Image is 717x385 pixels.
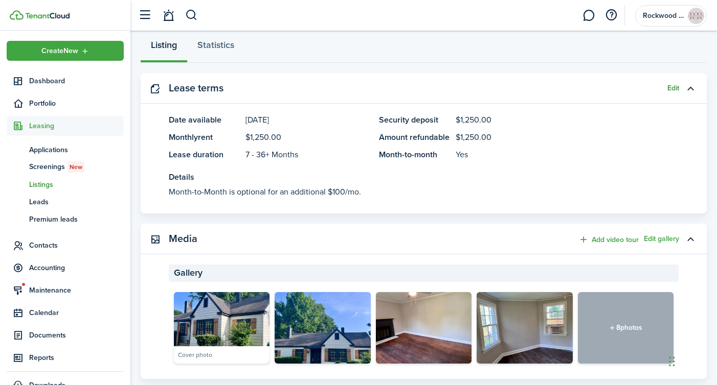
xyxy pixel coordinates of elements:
img: Image [275,292,370,364]
span: Applications [29,145,124,155]
button: Open menu [7,41,124,61]
span: Portfolio [29,98,124,109]
a: Notifications [159,3,178,29]
panel-main-title: Lease terms [169,82,223,94]
span: Maintenance [29,285,124,296]
div: Drag [669,346,675,377]
panel-main-description: 7 - 36+ Months [245,149,369,161]
span: New [70,162,82,172]
span: Leasing [29,121,124,131]
a: Applications [7,141,124,158]
panel-main-title: Amount refundable [379,131,451,143]
span: Gallery [174,266,203,280]
button: Toggle accordion [682,230,699,248]
a: Statistics [187,32,244,63]
iframe: To enrich screen reader interactions, please activate Accessibility in Grammarly extension settings [666,336,717,385]
span: Documents [29,330,124,341]
panel-main-title: Media [169,233,197,245]
button: Add video tour [578,234,639,246]
span: Reports [29,352,124,363]
span: Screenings [29,161,124,173]
a: Reports [7,348,124,368]
button: Edit [667,84,679,92]
div: 8 photos [578,292,674,364]
img: Image [376,292,472,364]
img: Image [174,292,270,364]
panel-main-title: Monthly rent [169,131,240,143]
span: Dashboard [29,76,124,86]
img: Rockwood Rentals [688,8,704,24]
a: Leads [7,193,124,210]
button: Edit gallery [644,235,679,243]
panel-main-title: Month-to-month [379,149,451,161]
panel-main-description: Yes [456,149,679,161]
a: Premium leads [7,210,124,228]
panel-main-body: Toggle accordion [141,264,707,379]
button: Open sidebar [135,6,154,25]
img: Image [477,292,572,364]
div: Chat Widget [666,336,717,385]
a: Dashboard [7,71,124,91]
span: Create New [41,47,78,55]
div: Cover photo [178,350,212,359]
button: Open resource center [602,7,620,24]
panel-main-title: Date available [169,114,240,126]
img: TenantCloud [25,13,70,19]
panel-main-description: [DATE] [245,114,369,126]
panel-main-title: Security deposit [379,114,451,126]
a: Messaging [579,3,598,29]
span: Leads [29,197,124,207]
panel-main-title: Details [169,171,679,183]
a: Listings [7,176,124,193]
span: Accounting [29,262,124,273]
button: Toggle accordion [682,80,699,97]
span: Premium leads [29,214,124,225]
panel-main-body: Toggle accordion [141,114,707,213]
span: Listings [29,179,124,190]
a: ScreeningsNew [7,158,124,176]
span: Calendar [29,307,124,318]
span: Contacts [29,240,124,251]
span: Rockwood Rentals [643,12,684,19]
button: Search [185,7,198,24]
panel-main-title: Lease duration [169,149,240,161]
panel-main-description: $1,250.00 [456,131,679,143]
panel-main-description: $1,250.00 [456,114,679,126]
img: TenantCloud [10,10,24,20]
p: Month-to-Month is optional for an additional $100/mo. [169,186,679,198]
panel-main-description: $1,250.00 [245,131,369,143]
